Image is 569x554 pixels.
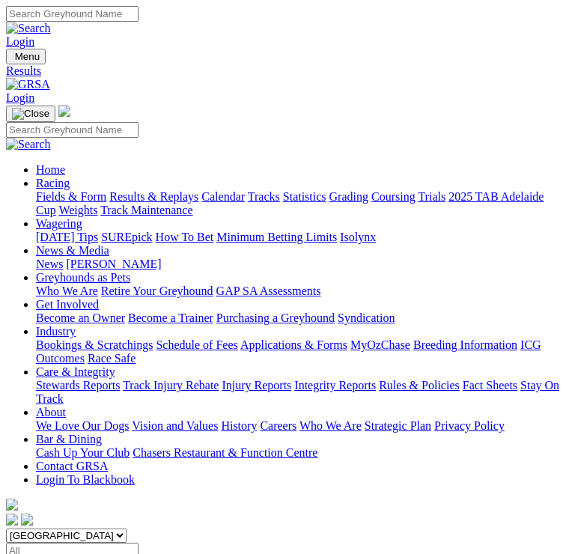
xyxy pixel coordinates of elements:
a: Schedule of Fees [156,338,237,351]
a: Careers [260,419,296,432]
a: Become an Owner [36,311,125,324]
a: 2025 TAB Adelaide Cup [36,190,544,216]
a: News [36,258,63,270]
a: Purchasing a Greyhound [216,311,335,324]
a: We Love Our Dogs [36,419,129,432]
a: Applications & Forms [240,338,347,351]
a: Greyhounds as Pets [36,271,130,284]
img: Close [12,108,49,120]
a: ICG Outcomes [36,338,541,365]
a: Isolynx [340,231,376,243]
a: Vision and Values [132,419,218,432]
a: Coursing [371,190,416,203]
a: Grading [329,190,368,203]
img: twitter.svg [21,514,33,526]
a: Minimum Betting Limits [216,231,337,243]
div: Get Involved [36,311,563,325]
a: Who We Are [299,419,362,432]
a: Privacy Policy [434,419,505,432]
a: History [221,419,257,432]
div: Industry [36,338,563,365]
a: Become a Trainer [128,311,213,324]
a: Racing [36,177,70,189]
div: Greyhounds as Pets [36,284,563,298]
div: Bar & Dining [36,446,563,460]
img: Search [6,22,51,35]
div: Care & Integrity [36,379,563,406]
a: Home [36,163,65,176]
a: Results [6,64,563,78]
a: Calendar [201,190,245,203]
input: Search [6,6,139,22]
a: Login To Blackbook [36,473,135,486]
a: Race Safe [88,352,136,365]
a: Bookings & Scratchings [36,338,153,351]
img: Search [6,138,51,151]
a: Trials [418,190,445,203]
a: Stay On Track [36,379,559,405]
a: Login [6,35,34,48]
img: GRSA [6,78,50,91]
a: Chasers Restaurant & Function Centre [133,446,317,459]
a: About [36,406,66,418]
a: Track Maintenance [100,204,192,216]
a: Get Involved [36,298,99,311]
a: Injury Reports [222,379,291,392]
div: News & Media [36,258,563,271]
div: Racing [36,190,563,217]
a: How To Bet [156,231,214,243]
span: Menu [15,51,40,62]
a: GAP SA Assessments [216,284,321,297]
a: Who We Are [36,284,98,297]
a: Results & Replays [109,190,198,203]
div: About [36,419,563,433]
a: Fields & Form [36,190,106,203]
img: logo-grsa-white.png [6,499,18,511]
a: Industry [36,325,76,338]
a: SUREpick [101,231,152,243]
a: [PERSON_NAME] [66,258,161,270]
a: Syndication [338,311,395,324]
a: Track Injury Rebate [123,379,219,392]
a: Login [6,91,34,104]
img: facebook.svg [6,514,18,526]
a: News & Media [36,244,109,257]
a: Retire Your Greyhound [101,284,213,297]
a: Wagering [36,217,82,230]
a: Care & Integrity [36,365,115,378]
a: MyOzChase [350,338,410,351]
a: [DATE] Tips [36,231,98,243]
a: Fact Sheets [463,379,517,392]
a: Contact GRSA [36,460,108,472]
button: Toggle navigation [6,49,46,64]
a: Statistics [283,190,326,203]
a: Breeding Information [413,338,517,351]
a: Tracks [248,190,280,203]
a: Strategic Plan [365,419,431,432]
a: Rules & Policies [379,379,460,392]
a: Integrity Reports [294,379,376,392]
button: Toggle navigation [6,106,55,122]
a: Bar & Dining [36,433,102,445]
input: Search [6,122,139,138]
img: logo-grsa-white.png [58,105,70,117]
div: Wagering [36,231,563,244]
a: Stewards Reports [36,379,120,392]
a: Weights [58,204,97,216]
a: Cash Up Your Club [36,446,130,459]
